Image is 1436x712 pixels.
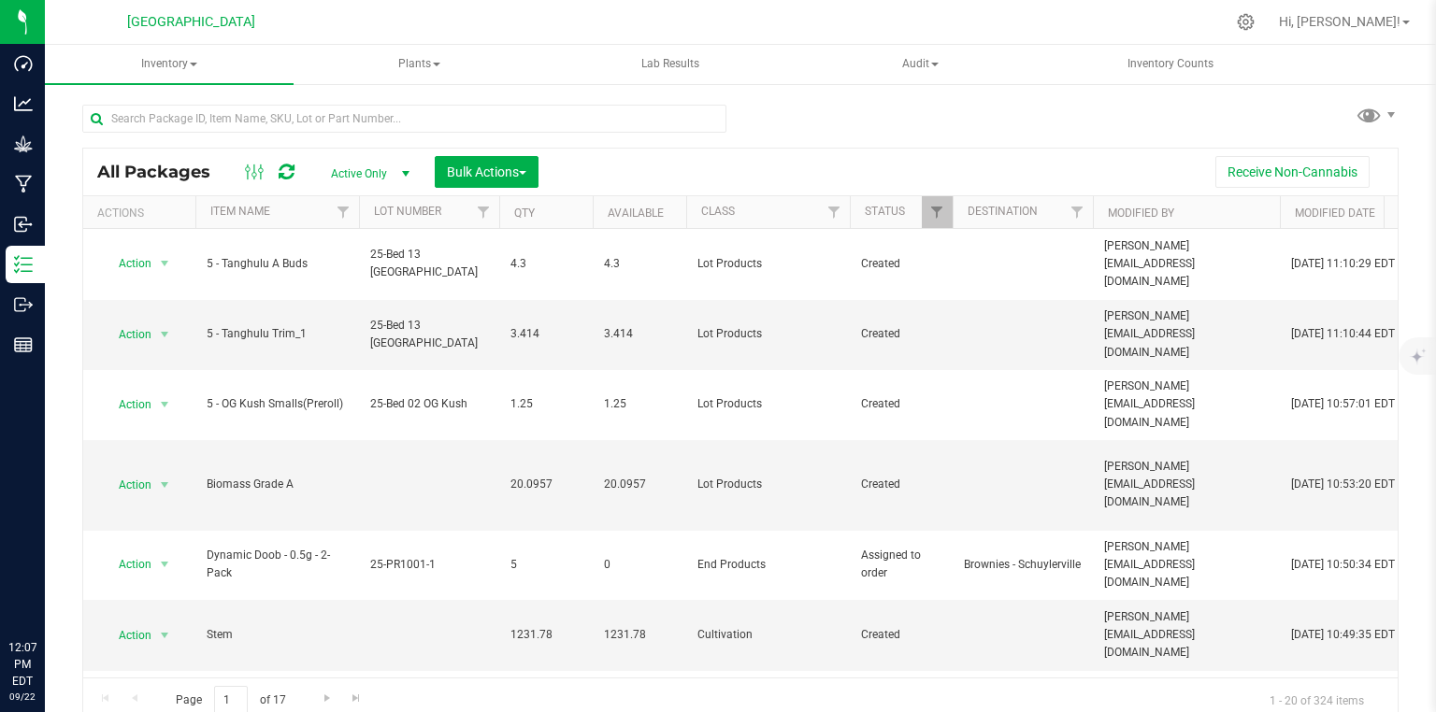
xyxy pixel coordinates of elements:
[153,392,177,418] span: select
[697,395,839,413] span: Lot Products
[604,325,675,343] span: 3.414
[697,325,839,343] span: Lot Products
[370,246,488,281] span: 25-Bed 13 [GEOGRAPHIC_DATA]
[435,156,538,188] button: Bulk Actions
[1295,206,1375,220] a: Modified Date
[604,476,675,493] span: 20.0957
[207,325,348,343] span: 5 - Tanghulu Trim_1
[604,626,675,644] span: 1231.78
[313,686,340,711] a: Go to the next page
[8,690,36,704] p: 09/22
[374,205,441,218] a: Lot Number
[819,196,850,228] a: Filter
[861,255,941,273] span: Created
[102,622,152,648] span: Action
[343,686,370,711] a: Go to the last page
[510,556,582,574] span: 5
[1215,156,1370,188] button: Receive Non-Cannabis
[97,206,188,220] div: Actions
[295,45,544,84] a: Plants
[207,395,348,413] span: 5 - OG Kush Smalls(Preroll)
[796,45,1044,84] a: Audit
[14,295,33,314] inline-svg: Outbound
[370,556,488,574] span: 25-PR1001-1
[968,205,1038,218] a: Destination
[102,250,152,277] span: Action
[1104,237,1269,292] span: [PERSON_NAME][EMAIL_ADDRESS][DOMAIN_NAME]
[1291,476,1395,493] span: [DATE] 10:53:20 EDT
[153,622,177,648] span: select
[82,105,726,133] input: Search Package ID, Item Name, SKU, Lot or Part Number...
[127,14,255,30] span: [GEOGRAPHIC_DATA]
[19,562,75,619] iframe: Resource center
[210,205,270,218] a: Item Name
[1108,206,1174,220] a: Modified By
[1291,255,1395,273] span: [DATE] 11:10:29 EDT
[102,321,152,348] span: Action
[1291,556,1395,574] span: [DATE] 10:50:34 EDT
[697,255,839,273] span: Lot Products
[604,395,675,413] span: 1.25
[102,392,152,418] span: Action
[153,321,177,348] span: select
[14,215,33,234] inline-svg: Inbound
[1291,395,1395,413] span: [DATE] 10:57:01 EDT
[604,255,675,273] span: 4.3
[370,317,488,352] span: 25-Bed 13 [GEOGRAPHIC_DATA]
[447,164,526,179] span: Bulk Actions
[697,476,839,493] span: Lot Products
[14,255,33,274] inline-svg: Inventory
[207,547,348,582] span: Dynamic Doob - 0.5g - 2-Pack
[510,395,582,413] span: 1.25
[153,250,177,277] span: select
[468,196,499,228] a: Filter
[1102,56,1239,72] span: Inventory Counts
[328,196,359,228] a: Filter
[14,135,33,153] inline-svg: Grow
[861,325,941,343] span: Created
[964,556,1082,574] span: Brownies - Schuylerville
[1104,377,1269,432] span: [PERSON_NAME][EMAIL_ADDRESS][DOMAIN_NAME]
[697,626,839,644] span: Cultivation
[701,205,735,218] a: Class
[14,54,33,73] inline-svg: Dashboard
[1104,458,1269,512] span: [PERSON_NAME][EMAIL_ADDRESS][DOMAIN_NAME]
[14,94,33,113] inline-svg: Analytics
[797,46,1043,83] span: Audit
[865,205,905,218] a: Status
[45,45,294,84] a: Inventory
[861,476,941,493] span: Created
[604,556,675,574] span: 0
[1234,13,1257,31] div: Manage settings
[514,206,535,220] a: Qty
[697,556,839,574] span: End Products
[608,206,664,220] a: Available
[207,476,348,493] span: Biomass Grade A
[1291,626,1395,644] span: [DATE] 10:49:35 EDT
[296,46,543,83] span: Plants
[546,45,795,84] a: Lab Results
[510,476,582,493] span: 20.0957
[14,175,33,193] inline-svg: Manufacturing
[102,551,152,577] span: Action
[207,255,348,273] span: 5 - Tanghulu A Buds
[1062,196,1093,228] a: Filter
[1104,608,1269,662] span: [PERSON_NAME][EMAIL_ADDRESS][DOMAIN_NAME]
[8,639,36,690] p: 12:07 PM EDT
[510,255,582,273] span: 4.3
[922,196,953,228] a: Filter
[510,325,582,343] span: 3.414
[370,395,488,413] span: 25-Bed 02 OG Kush
[616,56,725,72] span: Lab Results
[861,547,941,582] span: Assigned to order
[153,551,177,577] span: select
[153,472,177,498] span: select
[1046,45,1295,84] a: Inventory Counts
[510,626,582,644] span: 1231.78
[1279,14,1400,29] span: Hi, [PERSON_NAME]!
[861,626,941,644] span: Created
[97,162,229,182] span: All Packages
[1291,325,1395,343] span: [DATE] 11:10:44 EDT
[1104,538,1269,592] span: [PERSON_NAME][EMAIL_ADDRESS][DOMAIN_NAME]
[207,626,348,644] span: Stem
